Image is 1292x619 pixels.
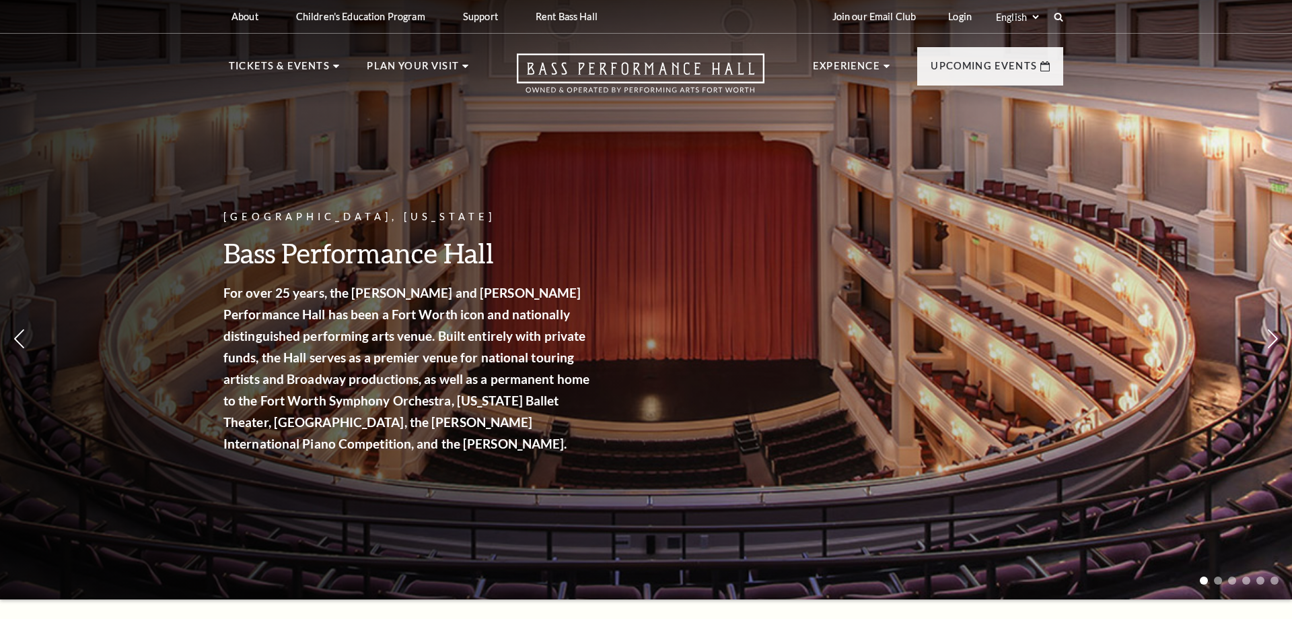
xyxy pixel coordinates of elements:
p: Experience [813,58,880,82]
h3: Bass Performance Hall [223,236,594,270]
strong: For over 25 years, the [PERSON_NAME] and [PERSON_NAME] Performance Hall has been a Fort Worth ico... [223,285,589,451]
select: Select: [993,11,1041,24]
p: Children's Education Program [296,11,425,22]
p: Support [463,11,498,22]
p: [GEOGRAPHIC_DATA], [US_STATE] [223,209,594,226]
p: About [231,11,258,22]
p: Upcoming Events [931,58,1037,82]
p: Tickets & Events [229,58,330,82]
p: Plan Your Visit [367,58,459,82]
p: Rent Bass Hall [536,11,598,22]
